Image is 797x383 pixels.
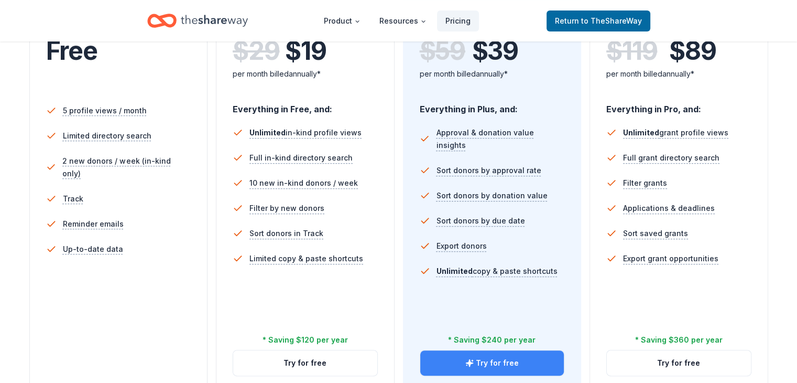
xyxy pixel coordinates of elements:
span: Return [555,15,642,27]
div: per month billed annually* [233,68,378,80]
span: $ 39 [472,36,518,66]
div: Everything in Plus, and: [420,94,565,116]
span: Track [63,193,83,205]
a: Pricing [437,10,479,31]
span: Full in-kind directory search [249,152,353,164]
span: Reminder emails [63,218,124,230]
span: Filter by new donors [249,202,324,215]
div: per month billed annually* [420,68,565,80]
span: $ 19 [285,36,326,66]
span: 5 profile views / month [63,104,147,117]
span: Applications & deadlines [623,202,715,215]
span: Export donors [436,240,487,252]
button: Try for free [420,350,564,376]
span: 10 new in-kind donors / week [249,177,358,189]
div: * Saving $240 per year [448,334,536,346]
nav: Main [315,8,479,33]
span: grant profile views [623,128,728,137]
span: copy & paste shortcuts [436,267,558,275]
span: Unlimited [249,128,286,137]
span: Sort donors in Track [249,227,323,240]
button: Resources [371,10,435,31]
div: per month billed annually* [606,68,751,80]
span: $ 89 [669,36,716,66]
div: * Saving $120 per year [263,334,348,346]
div: * Saving $360 per year [635,334,723,346]
div: Everything in Free, and: [233,94,378,116]
span: to TheShareWay [581,16,642,25]
a: Home [147,8,248,33]
span: Free [46,35,97,66]
span: Up-to-date data [63,243,123,256]
span: Unlimited [436,267,473,275]
span: in-kind profile views [249,128,362,137]
span: Export grant opportunities [623,252,718,265]
button: Product [315,10,369,31]
span: Filter grants [623,177,667,189]
div: Everything in Pro, and: [606,94,751,116]
span: Sort saved grants [623,227,688,240]
span: Limited copy & paste shortcuts [249,252,363,265]
span: 2 new donors / week (in-kind only) [62,155,191,180]
span: Full grant directory search [623,152,719,164]
span: Sort donors by approval rate [436,164,541,177]
span: Unlimited [623,128,659,137]
button: Try for free [233,350,377,376]
span: Sort donors by due date [436,215,525,227]
span: Approval & donation value insights [436,126,564,152]
a: Returnto TheShareWay [547,10,650,31]
span: Sort donors by donation value [436,189,548,202]
span: Limited directory search [63,130,151,142]
button: Try for free [607,350,751,376]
